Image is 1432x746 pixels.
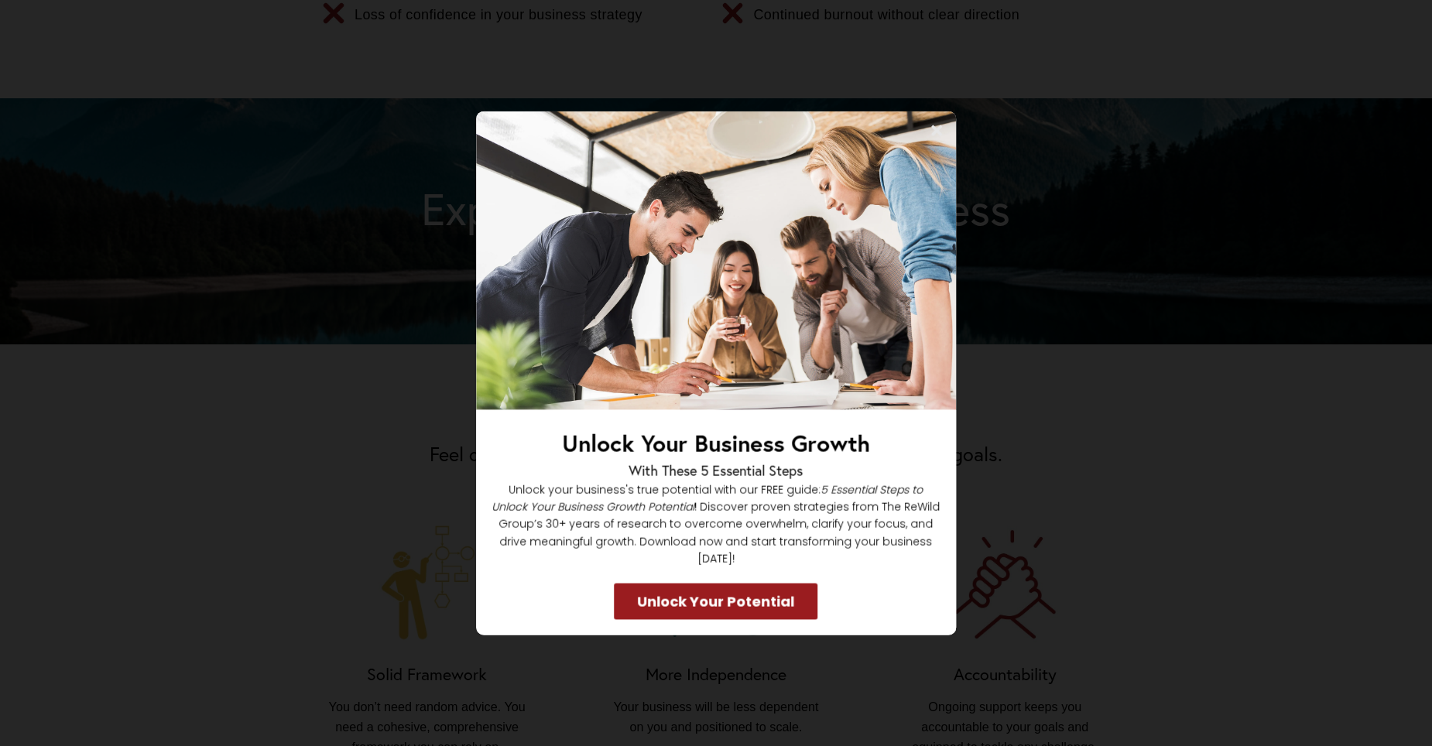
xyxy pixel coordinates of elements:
[615,583,818,619] a: Unlock Your Potential
[492,460,940,481] h3: With These 5 Essential Steps
[499,499,940,566] span: ! Discover proven strategies from The ReWild Group’s 30+ years of research to overcome overwhelm,...
[492,425,940,460] h2: Unlock Your Business Growth
[509,481,821,497] span: Unlock your business's true potential with our FREE guide:
[476,111,956,410] img: Coaching Popup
